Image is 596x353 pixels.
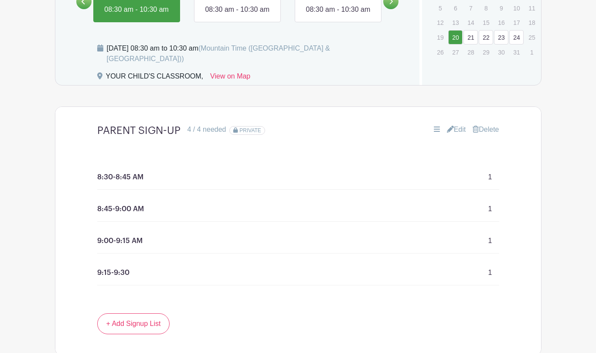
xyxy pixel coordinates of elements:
p: 11 [524,1,539,15]
p: 18 [524,16,539,29]
p: 31 [509,45,524,59]
div: YOUR CHILD'S CLASSROOM, [106,71,204,85]
p: 8:30-8:45 AM [97,172,143,182]
span: PRIVATE [239,127,261,134]
a: + Add Signup List [97,313,170,334]
p: 7 [463,1,478,15]
p: 12 [433,16,447,29]
p: 17 [509,16,524,29]
p: 26 [433,45,447,59]
a: 23 [494,30,508,45]
p: 8:45-9:00 AM [97,204,144,214]
p: 6 [448,1,463,15]
p: 27 [448,45,463,59]
h4: PARENT SIGN-UP [97,124,181,137]
p: 25 [524,31,539,44]
p: 29 [479,45,493,59]
p: 1 [488,236,492,246]
p: 1 [524,45,539,59]
p: 1 [488,267,492,278]
p: 30 [494,45,508,59]
p: 1 [488,204,492,214]
span: (Mountain Time ([GEOGRAPHIC_DATA] & [GEOGRAPHIC_DATA])) [107,45,330,62]
a: 24 [509,30,524,45]
p: 8 [479,1,493,15]
a: View on Map [210,71,250,85]
p: 9 [494,1,508,15]
p: 15 [479,16,493,29]
div: 4 / 4 needed [187,124,226,135]
p: 13 [448,16,463,29]
p: 16 [494,16,508,29]
p: 19 [433,31,447,44]
a: 22 [479,30,493,45]
div: [DATE] 08:30 am to 10:30 am [107,43,409,64]
p: 28 [463,45,478,59]
p: 9:00-9:15 AM [97,236,143,246]
p: 5 [433,1,447,15]
p: 9:15-9:30 [97,267,129,278]
a: 20 [448,30,463,45]
p: 1 [488,172,492,182]
p: 10 [509,1,524,15]
a: Delete [473,124,499,135]
a: 21 [463,30,478,45]
p: 14 [463,16,478,29]
a: Edit [447,124,466,135]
